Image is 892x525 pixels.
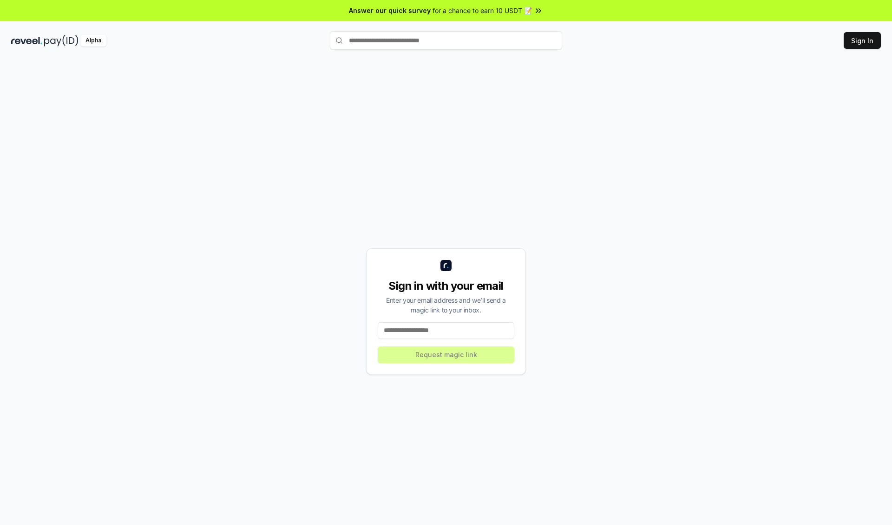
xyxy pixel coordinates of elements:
img: logo_small [440,260,452,271]
img: pay_id [44,35,79,47]
div: Sign in with your email [378,279,514,293]
div: Enter your email address and we’ll send a magic link to your inbox. [378,295,514,315]
img: reveel_dark [11,35,42,47]
span: for a chance to earn 10 USDT 📝 [433,6,532,15]
span: Answer our quick survey [349,6,431,15]
button: Sign In [844,32,881,49]
div: Alpha [80,35,106,47]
